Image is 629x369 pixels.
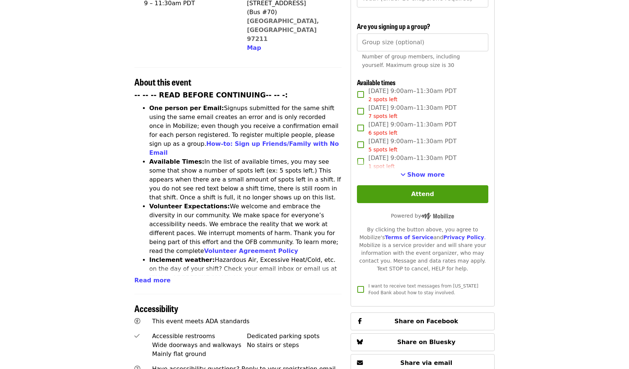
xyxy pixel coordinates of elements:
[368,87,457,103] span: [DATE] 9:00am–11:30am PDT
[247,8,335,17] div: (Bus #70)
[368,137,457,154] span: [DATE] 9:00am–11:30am PDT
[368,96,397,102] span: 2 spots left
[152,332,247,341] div: Accessible restrooms
[368,147,397,153] span: 5 spots left
[204,247,298,254] a: Volunteer Agreement Policy
[397,338,456,346] span: Share on Bluesky
[357,77,396,87] span: Available times
[152,350,247,359] div: Mainly flat ground
[149,104,342,157] li: Signups submitted for the same shift using the same email creates an error and is only recorded o...
[400,359,453,366] span: Share via email
[247,332,342,341] div: Dedicated parking spots
[362,54,460,68] span: Number of group members, including yourself. Maximum group size is 30
[368,120,457,137] span: [DATE] 9:00am–11:30am PDT
[134,302,178,315] span: Accessibility
[391,213,454,219] span: Powered by
[357,226,488,273] div: By clicking the button above, you agree to Mobilize's and . Mobilize is a service provider and wi...
[385,234,434,240] a: Terms of Service
[400,170,445,179] button: See more timeslots
[134,91,288,99] strong: -- -- -- READ BEFORE CONTINUING-- -- -:
[149,202,342,256] li: We welcome and embrace the diversity in our community. We make space for everyone’s accessibility...
[247,17,319,42] a: [GEOGRAPHIC_DATA], [GEOGRAPHIC_DATA] 97211
[357,33,488,51] input: [object Object]
[134,276,170,285] button: Read more
[149,256,342,300] li: Hazardous Air, Excessive Heat/Cold, etc. on the day of your shift? Check your email inbox or emai...
[368,163,395,169] span: 1 spot left
[134,277,170,284] span: Read more
[443,234,484,240] a: Privacy Policy
[395,318,458,325] span: Share on Facebook
[368,113,397,119] span: 7 spots left
[357,185,488,203] button: Attend
[368,154,457,170] span: [DATE] 9:00am–11:30am PDT
[407,171,445,178] span: Show more
[357,21,430,31] span: Are you signing up a group?
[134,318,140,325] i: universal-access icon
[152,341,247,350] div: Wide doorways and walkways
[149,256,215,263] strong: Inclement weather:
[247,44,261,51] span: Map
[351,333,495,351] button: Share on Bluesky
[149,105,224,112] strong: One person per Email:
[247,44,261,52] button: Map
[152,318,250,325] span: This event meets ADA standards
[351,312,495,330] button: Share on Facebook
[134,75,191,88] span: About this event
[247,341,342,350] div: No stairs or steps
[149,157,342,202] li: In the list of available times, you may see some that show a number of spots left (ex: 5 spots le...
[149,140,339,156] a: How-to: Sign up Friends/Family with No Email
[149,158,204,165] strong: Available Times:
[134,333,140,340] i: check icon
[421,213,454,219] img: Powered by Mobilize
[368,103,457,120] span: [DATE] 9:00am–11:30am PDT
[149,203,230,210] strong: Volunteer Expectations:
[368,283,478,295] span: I want to receive text messages from [US_STATE] Food Bank about how to stay involved.
[368,130,397,136] span: 6 spots left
